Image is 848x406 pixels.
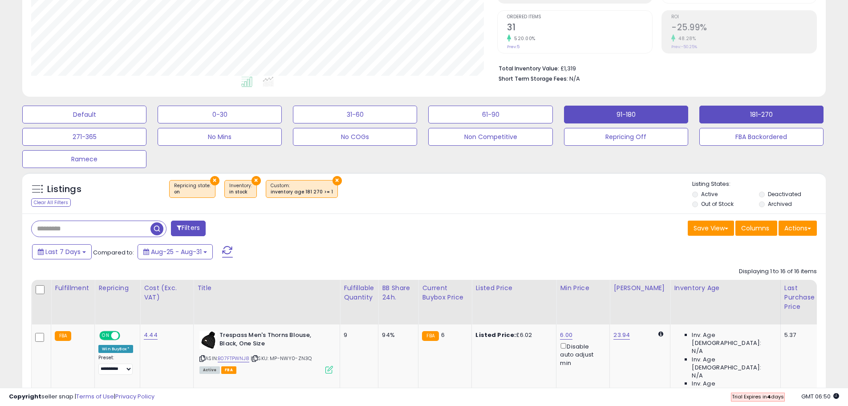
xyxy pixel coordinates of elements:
[801,392,839,401] span: 2025-09-8 06:50 GMT
[144,283,190,302] div: Cost (Exc. VAT)
[9,393,154,401] div: seller snap | |
[569,74,580,83] span: N/A
[688,221,734,236] button: Save View
[219,331,328,350] b: Trespass Men's Thorns Blouse, Black, One Size
[382,283,414,302] div: BB Share 24h.
[422,331,438,341] small: FBA
[221,366,236,374] span: FBA
[692,347,702,355] span: N/A
[475,331,516,339] b: Listed Price:
[779,221,817,236] button: Actions
[674,283,776,293] div: Inventory Age
[138,244,213,259] button: Aug-25 - Aug-31
[613,331,630,340] a: 23.94
[199,366,220,374] span: All listings currently available for purchase on Amazon
[271,182,333,196] span: Custom:
[475,283,552,293] div: Listed Price
[22,150,146,168] button: Ramece
[55,283,91,293] div: Fulfillment
[98,283,136,293] div: Repricing
[9,392,41,401] strong: Copyright
[768,200,792,208] label: Archived
[692,356,773,372] span: Inv. Age [DEMOGRAPHIC_DATA]:
[115,392,154,401] a: Privacy Policy
[344,331,371,339] div: 9
[31,198,71,207] div: Clear All Filters
[560,341,603,367] div: Disable auto adjust min
[229,189,252,195] div: in stock
[768,190,801,198] label: Deactivated
[174,189,211,195] div: on
[271,189,333,195] div: inventory age 181 270 >= 1
[55,331,71,341] small: FBA
[475,331,549,339] div: £6.02
[174,182,211,196] span: Repricing state :
[671,44,697,49] small: Prev: -50.25%
[93,248,134,257] span: Compared to:
[382,331,411,339] div: 94%
[22,106,146,123] button: Default
[701,190,718,198] label: Active
[511,35,536,42] small: 520.00%
[699,106,824,123] button: 181-270
[197,283,336,293] div: Title
[144,331,158,340] a: 4.44
[671,15,816,20] span: ROI
[739,267,817,276] div: Displaying 1 to 16 of 16 items
[564,128,688,146] button: Repricing Off
[428,128,552,146] button: Non Competitive
[171,221,206,236] button: Filters
[119,332,133,340] span: OFF
[344,283,374,302] div: Fulfillable Quantity
[784,331,814,339] div: 5.37
[210,176,219,185] button: ×
[158,128,282,146] button: No Mins
[699,128,824,146] button: FBA Backordered
[692,180,826,189] p: Listing States:
[218,355,249,362] a: B07FTPWNJ8
[98,355,133,375] div: Preset:
[741,224,769,233] span: Columns
[151,247,202,256] span: Aug-25 - Aug-31
[47,183,81,196] h5: Listings
[701,200,734,208] label: Out of Stock
[560,331,572,340] a: 6.00
[45,247,81,256] span: Last 7 Days
[293,106,417,123] button: 31-60
[251,355,312,362] span: | SKU: MP-NWY0-ZN3Q
[507,44,519,49] small: Prev: 5
[499,62,810,73] li: £1,319
[98,345,133,353] div: Win BuyBox *
[428,106,552,123] button: 61-90
[199,331,217,349] img: 418j+hYjK6L._SL40_.jpg
[564,106,688,123] button: 91-180
[229,182,252,196] span: Inventory :
[692,331,773,347] span: Inv. Age [DEMOGRAPHIC_DATA]:
[32,244,92,259] button: Last 7 Days
[732,393,784,400] span: Trial Expires in days
[100,332,111,340] span: ON
[199,331,333,373] div: ASIN:
[158,106,282,123] button: 0-30
[767,393,771,400] b: 4
[784,283,817,312] div: Last Purchase Price
[507,15,652,20] span: Ordered Items
[499,75,568,82] b: Short Term Storage Fees:
[735,221,777,236] button: Columns
[499,65,559,72] b: Total Inventory Value:
[692,372,702,380] span: N/A
[675,35,696,42] small: 48.28%
[333,176,342,185] button: ×
[507,22,652,34] h2: 31
[293,128,417,146] button: No COGs
[613,283,666,293] div: [PERSON_NAME]
[76,392,114,401] a: Terms of Use
[252,176,261,185] button: ×
[441,331,445,339] span: 6
[22,128,146,146] button: 271-365
[671,22,816,34] h2: -25.99%
[560,283,606,293] div: Min Price
[422,283,468,302] div: Current Buybox Price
